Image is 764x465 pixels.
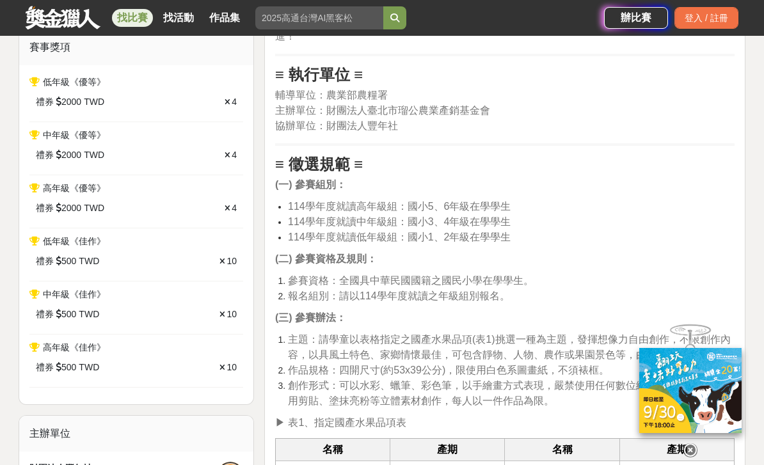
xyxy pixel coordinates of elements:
a: 找比賽 [112,9,153,27]
span: 10 [227,362,237,372]
span: 4 [232,150,237,160]
span: 創作形式：可以水彩、蠟筆、彩色筆，以手繪畫方式表現，嚴禁使用任何數位繪圖方式參賽，且勿用剪貼、塗抹亮粉等立體素材創作，每人以一件作品為限。 [288,380,728,406]
span: 10 [227,309,237,319]
strong: ≡ 執行單位 ≡ [275,66,363,83]
span: 輔導單位：農業部農糧署 [275,90,388,100]
span: 114學年度就讀高年級組：國小5、6年級在學學生 [288,201,511,212]
span: TWD [84,201,104,215]
span: 2000 [61,201,81,215]
span: 4 [232,203,237,213]
input: 2025高通台灣AI黑客松 [255,6,383,29]
span: 禮券 [36,148,54,162]
span: 低年級《優等》 [43,77,106,87]
div: 賽事獎項 [19,29,253,65]
span: 500 [61,308,76,321]
span: 2000 [61,148,81,162]
span: 禮券 [36,255,54,268]
span: 禮券 [36,95,54,109]
span: 禮券 [36,361,54,374]
span: 10 [227,256,237,266]
span: 4 [232,97,237,107]
span: 禮券 [36,201,54,215]
div: 登入 / 註冊 [674,7,738,29]
span: 協辦單位：財團法人豐年社 [275,120,398,131]
span: 禮券 [36,308,54,321]
strong: 名稱 [322,444,343,455]
span: 114學年度就讀中年級組：國小3、4年級在學學生 [288,216,511,227]
span: 主題：請學童以表格指定之國產水果品項(表1)挑選一種為主題，發揮想像力自由創作，不限創作內容，以具風土特色、家鄉情懷最佳，可包含靜物、人物、農作或果園景色等，由參賽者自行設定。 [288,334,731,360]
span: 中年級《佳作》 [43,289,106,299]
span: 500 [61,255,76,268]
span: TWD [79,255,99,268]
span: 主辦單位：財團法人臺北市瑠公農業產銷基金會 [275,105,490,116]
span: 114學年度就讀低年級組：國小1、2年級在學學生 [288,232,511,242]
span: TWD [84,148,104,162]
span: 中年級《優等》 [43,130,106,140]
span: 低年級《佳作》 [43,236,106,246]
span: TWD [79,308,99,321]
span: ▶︎ 表1、指定國產水果品項表 [275,417,406,428]
strong: ≡ 徵選規範 ≡ [275,155,363,173]
span: 報名組別：請以114學年度就讀之年級組別報名。 [288,290,510,301]
span: 2000 [61,95,81,109]
a: 辦比賽 [604,7,668,29]
strong: 產期 [437,444,458,455]
span: TWD [84,95,104,109]
span: 高年級《優等》 [43,183,106,193]
strong: 名稱 [552,444,573,455]
strong: (三) 參賽辦法： [275,312,346,323]
div: 主辦單位 [19,416,253,452]
strong: (一) 參賽組別： [275,179,346,190]
img: ff197300-f8ee-455f-a0ae-06a3645bc375.jpg [639,348,742,433]
span: 500 [61,361,76,374]
span: 作品規格：四開尺寸(約53x39公分)，限使用白色系圖畫紙，不須裱框。 [288,365,609,375]
a: 找活動 [158,9,199,27]
strong: (二) 參賽資格及規則： [275,253,377,264]
span: 高年級《佳作》 [43,342,106,352]
span: TWD [79,361,99,374]
a: 作品集 [204,9,245,27]
span: 參賽資格：全國具中華民國國籍之國民小學在學學生。 [288,275,534,286]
